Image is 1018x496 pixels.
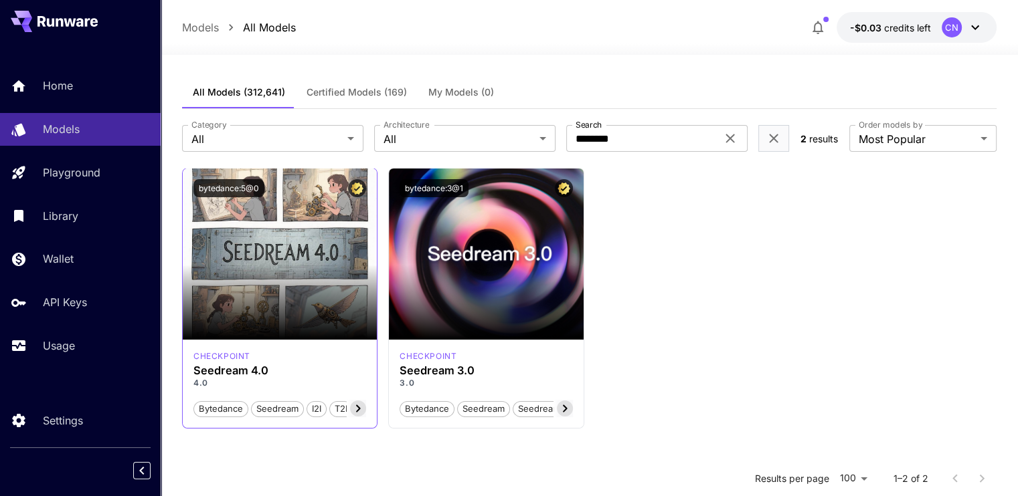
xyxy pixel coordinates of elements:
span: 2 [800,133,806,144]
p: checkpoint [193,350,250,362]
span: Bytedance [194,402,248,416]
a: Models [182,19,219,35]
span: Seedream [458,402,509,416]
button: bytedance:5@0 [193,179,264,197]
a: All Models [243,19,296,35]
button: bytedance:3@1 [400,179,469,197]
p: API Keys [43,294,87,310]
button: Seedream 3.0 [513,400,582,417]
button: Seedream [457,400,510,417]
span: T2I [330,402,352,416]
span: All Models (312,641) [193,86,285,98]
p: 1–2 of 2 [894,472,928,485]
span: Seedream 3.0 [513,402,581,416]
label: Category [191,119,227,130]
div: seedream4 [193,350,250,362]
label: Search [576,119,602,130]
p: Wallet [43,251,74,267]
p: 4.0 [193,377,366,389]
p: checkpoint [400,350,456,362]
button: T2I [329,400,353,417]
h3: Seedream 4.0 [193,364,366,377]
p: Home [43,78,73,94]
nav: breadcrumb [182,19,296,35]
p: Results per page [755,472,829,485]
div: -$0.0286 [850,21,931,35]
span: results [809,133,837,144]
p: Usage [43,338,75,354]
span: credits left [884,22,931,33]
p: Models [43,121,80,137]
button: Bytedance [193,400,248,417]
button: Clear filters (1) [766,130,782,147]
button: -$0.0286CN [837,12,997,43]
h3: Seedream 3.0 [400,364,572,377]
span: -$0.03 [850,22,884,33]
button: Collapse sidebar [133,462,151,479]
div: seedream3 [400,350,456,362]
p: Library [43,208,78,224]
span: My Models (0) [428,86,494,98]
span: I2I [307,402,326,416]
span: Certified Models (169) [307,86,407,98]
p: Settings [43,412,83,428]
p: 3.0 [400,377,572,389]
span: Most Popular [859,131,975,147]
button: Certified Model – Vetted for best performance and includes a commercial license. [348,179,366,197]
span: All [191,131,342,147]
div: CN [942,17,962,37]
button: I2I [307,400,327,417]
label: Order models by [859,119,922,130]
button: Seedream [251,400,304,417]
label: Architecture [384,119,429,130]
button: Bytedance [400,400,454,417]
div: 100 [835,469,872,488]
p: Playground [43,164,100,180]
span: All [384,131,534,147]
div: Collapse sidebar [143,459,161,483]
button: Certified Model – Vetted for best performance and includes a commercial license. [555,179,573,197]
span: Bytedance [400,402,454,416]
span: Seedream [252,402,303,416]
